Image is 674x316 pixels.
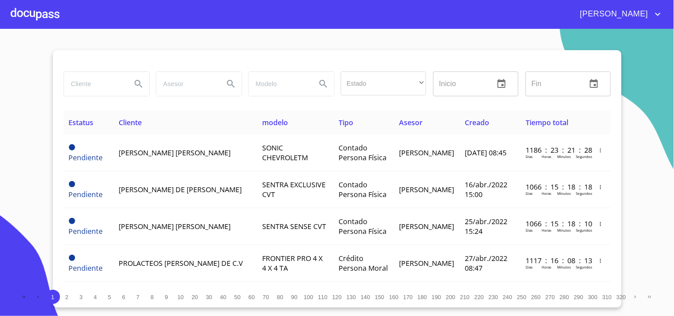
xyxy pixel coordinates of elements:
button: 190 [430,290,444,304]
span: SENTRA EXCLUSIVE CVT [262,180,326,199]
span: 290 [574,294,583,300]
span: 50 [234,294,240,300]
button: 240 [501,290,515,304]
button: 150 [373,290,387,304]
span: 16/abr./2022 15:00 [465,180,507,199]
span: 210 [460,294,470,300]
span: 8 [151,294,154,300]
button: 40 [216,290,231,304]
p: Segundos [576,154,592,159]
span: 9 [165,294,168,300]
span: FRONTIER PRO 4 X 4 X 4 TA [262,253,323,273]
span: PROLACTEOS [PERSON_NAME] DE C.V [119,258,243,268]
button: 260 [529,290,543,304]
button: 210 [458,290,472,304]
span: 160 [389,294,399,300]
span: 30 [206,294,212,300]
span: Asesor [399,118,423,127]
span: Crédito Persona Moral [339,253,388,273]
span: 90 [291,294,297,300]
span: 180 [418,294,427,300]
span: SENTRA SENSE CVT [262,221,326,231]
button: 280 [558,290,572,304]
span: 250 [517,294,526,300]
p: Horas [542,265,551,269]
span: Estatus [69,118,94,127]
button: 2 [60,290,74,304]
button: account of current user [574,7,663,21]
span: modelo [262,118,288,127]
button: 180 [415,290,430,304]
span: Contado Persona Física [339,180,387,199]
input: search [64,72,124,96]
span: 200 [446,294,455,300]
span: Pendiente [69,226,103,236]
button: 70 [259,290,273,304]
input: search [249,72,309,96]
button: 220 [472,290,487,304]
button: 20 [188,290,202,304]
span: Creado [465,118,489,127]
button: 200 [444,290,458,304]
span: SONIC CHEVROLETM [262,143,308,162]
p: Dias [526,265,533,269]
span: 100 [304,294,313,300]
span: 230 [489,294,498,300]
span: [DATE] 08:45 [465,148,506,158]
button: 160 [387,290,401,304]
span: [PERSON_NAME] [399,185,454,194]
button: 130 [344,290,359,304]
button: Search [220,73,242,95]
div: ​ [341,71,426,95]
span: 310 [602,294,612,300]
span: 150 [375,294,384,300]
span: Tipo [339,118,353,127]
span: 40 [220,294,226,300]
button: 90 [287,290,302,304]
span: Contado Persona Física [339,217,387,236]
span: [PERSON_NAME] [399,221,454,231]
span: 110 [318,294,327,300]
span: 240 [503,294,512,300]
span: 270 [546,294,555,300]
span: 300 [588,294,598,300]
p: Horas [542,228,551,233]
span: [PERSON_NAME] [399,258,454,268]
span: 130 [347,294,356,300]
button: Search [313,73,334,95]
span: 1 [51,294,54,300]
span: 25/abr./2022 15:24 [465,217,507,236]
button: 270 [543,290,558,304]
p: Minutos [557,265,571,269]
span: 27/abr./2022 08:47 [465,253,507,273]
button: 7 [131,290,145,304]
p: Minutos [557,228,571,233]
button: 30 [202,290,216,304]
span: 20 [191,294,198,300]
button: 170 [401,290,415,304]
p: Minutos [557,154,571,159]
span: 260 [531,294,541,300]
p: Horas [542,191,551,196]
p: Horas [542,154,551,159]
p: Minutos [557,191,571,196]
button: 4 [88,290,103,304]
button: 50 [231,290,245,304]
p: 1066 : 15 : 18 : 10 [526,219,586,229]
p: Dias [526,191,533,196]
button: 6 [117,290,131,304]
input: search [156,72,217,96]
span: [PERSON_NAME] [574,7,653,21]
span: 220 [475,294,484,300]
button: 230 [487,290,501,304]
p: Dias [526,154,533,159]
button: 10 [174,290,188,304]
span: Pendiente [69,263,103,273]
span: Tiempo total [526,118,568,127]
p: 1186 : 23 : 21 : 28 [526,145,586,155]
p: Segundos [576,191,592,196]
button: 120 [330,290,344,304]
span: [PERSON_NAME] [PERSON_NAME] [119,148,231,158]
span: [PERSON_NAME] DE [PERSON_NAME] [119,185,242,194]
button: Search [128,73,149,95]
